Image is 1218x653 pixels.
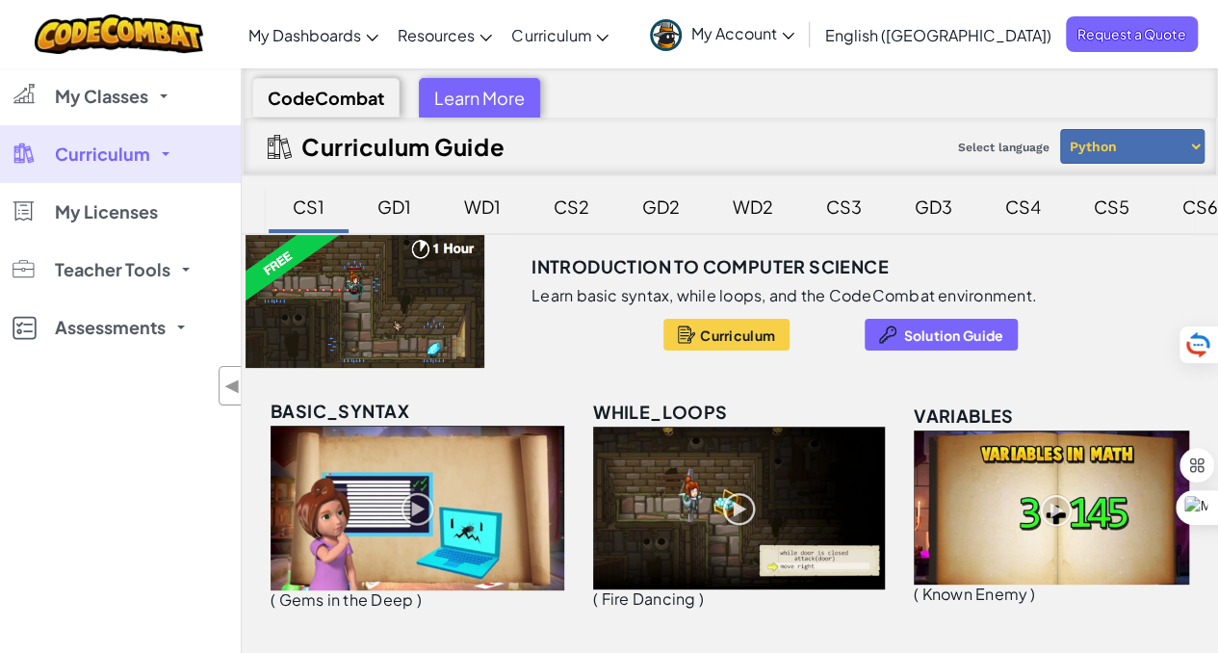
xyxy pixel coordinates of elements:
span: ) [416,589,421,610]
div: CodeCombat [252,78,400,118]
img: while_loops_unlocked.png [593,427,885,590]
div: CS5 [1075,184,1149,229]
a: English ([GEOGRAPHIC_DATA]) [816,9,1061,61]
span: Solution Guide [903,327,1003,343]
span: Teacher Tools [55,261,170,278]
div: GD3 [895,184,972,229]
span: ◀ [224,372,241,400]
span: Curriculum [55,145,150,163]
img: variables_unlocked.png [914,431,1189,585]
img: basic_syntax_unlocked.png [271,426,564,590]
div: Learn More [419,78,540,118]
span: basic_syntax [271,400,409,422]
span: My Account [691,23,794,43]
span: Curriculum [511,25,591,45]
span: ) [1030,584,1035,604]
span: My Dashboards [248,25,361,45]
div: CS1 [273,184,344,229]
a: Curriculum [502,9,618,61]
div: GD1 [358,184,430,229]
a: My Account [640,4,804,65]
h2: Curriculum Guide [301,133,505,160]
a: My Dashboards [239,9,388,61]
span: Fire Dancing [601,588,695,609]
img: avatar [650,19,682,51]
span: My Licenses [55,203,158,221]
div: CS4 [986,184,1060,229]
span: Assessments [55,319,166,336]
span: My Classes [55,88,148,105]
div: GD2 [623,184,699,229]
div: CS2 [534,184,609,229]
span: Curriculum [700,327,775,343]
a: Resources [388,9,502,61]
div: CS3 [807,184,881,229]
span: ( [593,588,598,609]
img: IconCurriculumGuide.svg [268,135,292,159]
span: ) [698,588,703,609]
span: Resources [398,25,475,45]
span: while_loops [593,401,727,423]
span: Known Enemy [921,584,1027,604]
span: Gems in the Deep [278,589,413,610]
div: WD1 [445,184,520,229]
button: Solution Guide [865,319,1018,351]
span: English ([GEOGRAPHIC_DATA]) [825,25,1051,45]
p: Learn basic syntax, while loops, and the CodeCombat environment. [531,286,1037,305]
div: WD2 [713,184,792,229]
button: Curriculum [663,319,790,351]
span: ( [271,589,275,610]
span: Select language [950,133,1057,162]
span: ( [914,584,919,604]
img: CodeCombat logo [35,14,203,54]
span: variables [914,405,1014,427]
a: Request a Quote [1066,16,1198,52]
h3: Introduction to Computer Science [531,252,889,281]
